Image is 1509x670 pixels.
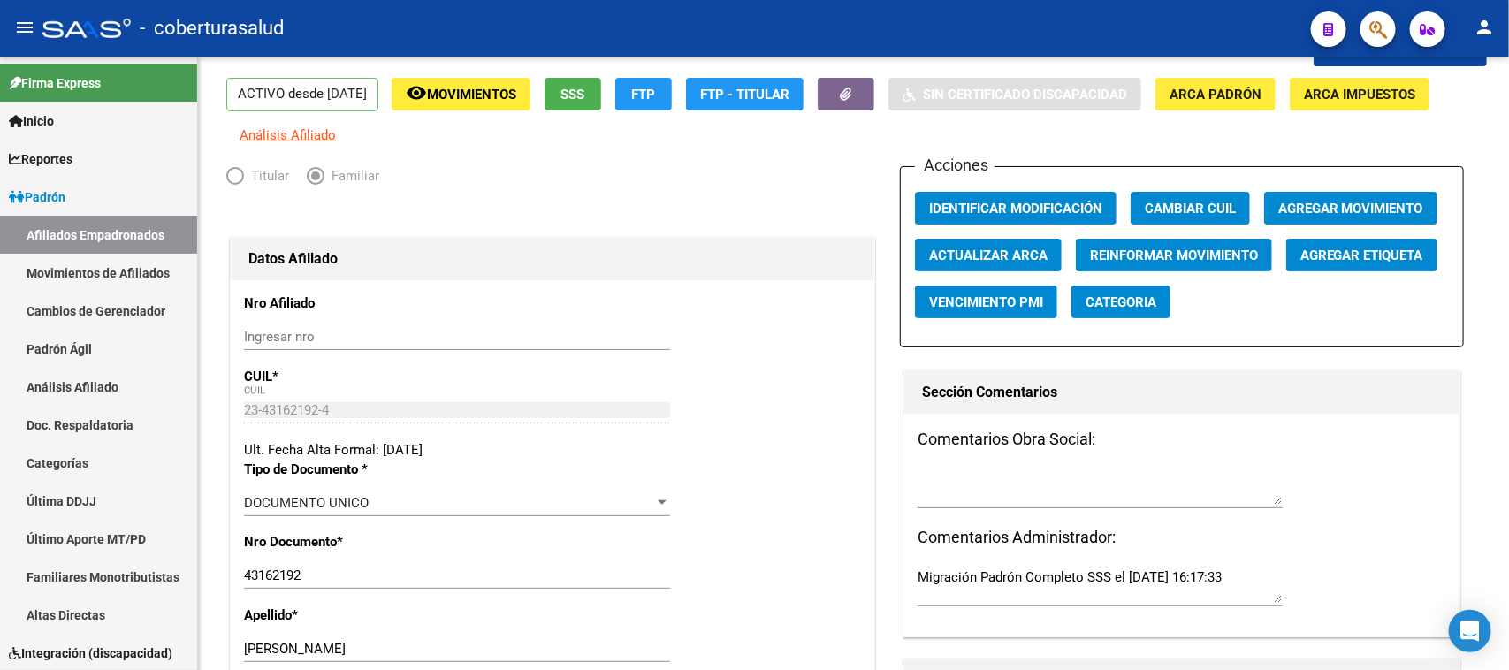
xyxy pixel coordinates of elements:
[244,293,429,313] p: Nro Afiliado
[9,111,54,131] span: Inicio
[922,378,1443,407] h1: Sección Comentarios
[1304,87,1415,103] span: ARCA Impuestos
[1155,78,1276,110] button: ARCA Padrón
[9,149,72,169] span: Reportes
[1300,247,1423,263] span: Agregar Etiqueta
[140,9,284,48] span: - coberturasalud
[700,87,789,103] span: FTP - Titular
[888,78,1141,110] button: Sin Certificado Discapacidad
[226,171,397,187] mat-radio-group: Elija una opción
[244,367,429,386] p: CUIL
[244,166,289,186] span: Titular
[392,78,530,110] button: Movimientos
[248,245,857,273] h1: Datos Afiliado
[632,87,656,103] span: FTP
[545,78,601,110] button: SSS
[1474,17,1495,38] mat-icon: person
[244,532,429,552] p: Nro Documento
[923,87,1127,103] span: Sin Certificado Discapacidad
[929,294,1043,310] span: Vencimiento PMI
[918,525,1447,550] h3: Comentarios Administrador:
[1086,294,1156,310] span: Categoria
[1264,192,1437,225] button: Agregar Movimiento
[1071,286,1170,318] button: Categoria
[929,201,1102,217] span: Identificar Modificación
[1076,239,1272,271] button: Reinformar Movimiento
[9,187,65,207] span: Padrón
[9,643,172,663] span: Integración (discapacidad)
[1449,610,1491,652] div: Open Intercom Messenger
[1090,247,1258,263] span: Reinformar Movimiento
[1131,192,1250,225] button: Cambiar CUIL
[915,153,995,178] h3: Acciones
[244,440,861,460] div: Ult. Fecha Alta Formal: [DATE]
[244,605,429,625] p: Apellido
[929,247,1048,263] span: Actualizar ARCA
[406,82,427,103] mat-icon: remove_red_eye
[1286,239,1437,271] button: Agregar Etiqueta
[1290,78,1429,110] button: ARCA Impuestos
[244,460,429,479] p: Tipo de Documento *
[561,87,585,103] span: SSS
[915,286,1057,318] button: Vencimiento PMI
[915,239,1062,271] button: Actualizar ARCA
[918,427,1447,452] h3: Comentarios Obra Social:
[1145,201,1236,217] span: Cambiar CUIL
[226,78,378,111] p: ACTIVO desde [DATE]
[244,495,369,511] span: DOCUMENTO UNICO
[615,78,672,110] button: FTP
[915,192,1117,225] button: Identificar Modificación
[1170,87,1261,103] span: ARCA Padrón
[9,73,101,93] span: Firma Express
[14,17,35,38] mat-icon: menu
[1278,201,1423,217] span: Agregar Movimiento
[324,166,379,186] span: Familiar
[427,87,516,103] span: Movimientos
[686,78,804,110] button: FTP - Titular
[240,127,336,143] span: Análisis Afiliado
